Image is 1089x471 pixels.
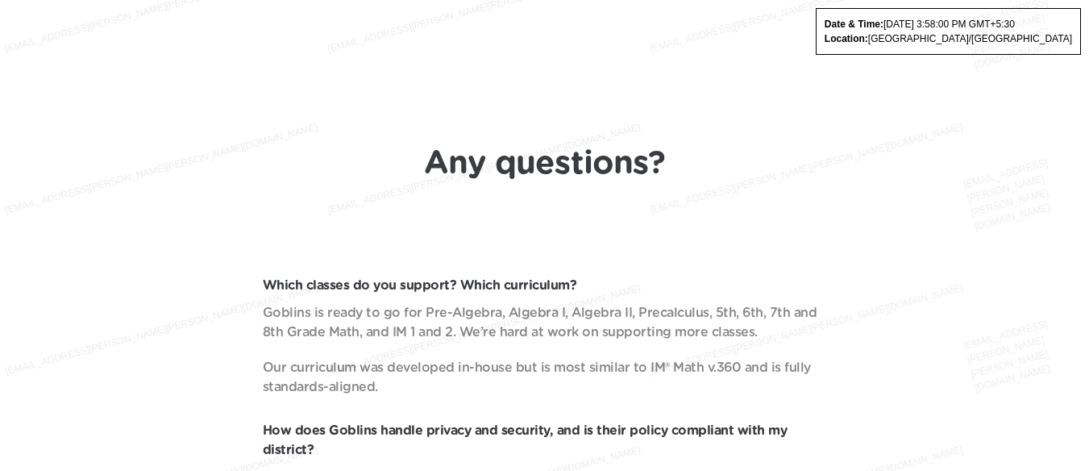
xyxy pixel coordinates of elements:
[263,303,827,342] p: Goblins is ready to go for Pre-Algebra, Algebra I, Algebra II, Precalculus, 5th, 6th, 7th and 8th...
[424,144,665,183] h1: Any questions?
[263,421,827,460] p: How does Goblins handle privacy and security, and is their policy compliant with my district?
[263,358,827,397] p: Our curriculum was developed in-house but is most similar to IM® Math v.360 and is fully standard...
[825,33,868,44] strong: Location:
[263,276,827,295] p: Which classes do you support? Which curriculum?
[825,19,883,30] strong: Date & Time:
[816,8,1081,55] div: [DATE] 3:58:00 PM GMT+5:30 [GEOGRAPHIC_DATA]/[GEOGRAPHIC_DATA]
